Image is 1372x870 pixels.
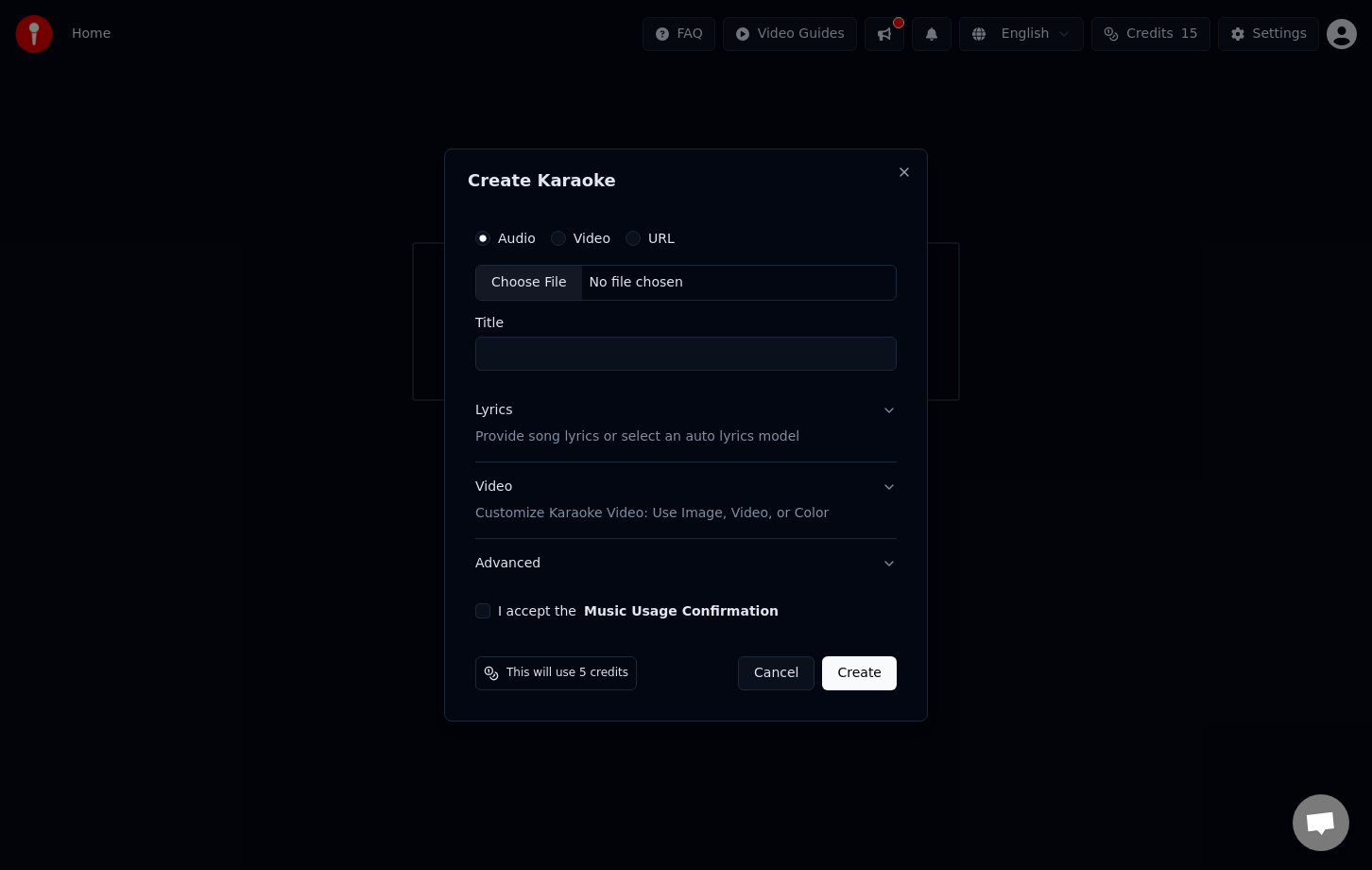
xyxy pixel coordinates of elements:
[475,504,829,523] p: Customize Karaoke Video: Use Image, Video, or Color
[475,539,897,588] button: Advanced
[584,604,779,618] button: I accept the
[475,316,897,329] label: Title
[498,604,779,618] label: I accept the
[468,172,904,189] h2: Create Karaoke
[475,478,829,523] div: Video
[475,462,897,538] button: VideoCustomize Karaoke Video: Use Image, Video, or Color
[574,232,610,245] label: Video
[648,232,675,245] label: URL
[582,273,691,292] div: No file chosen
[506,666,628,681] span: This will use 5 credits
[498,232,536,245] label: Audio
[822,656,897,690] button: Create
[475,401,512,420] div: Lyrics
[738,656,815,690] button: Cancel
[475,427,799,446] p: Provide song lyrics or select an auto lyrics model
[476,266,582,300] div: Choose File
[475,386,897,461] button: LyricsProvide song lyrics or select an auto lyrics model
